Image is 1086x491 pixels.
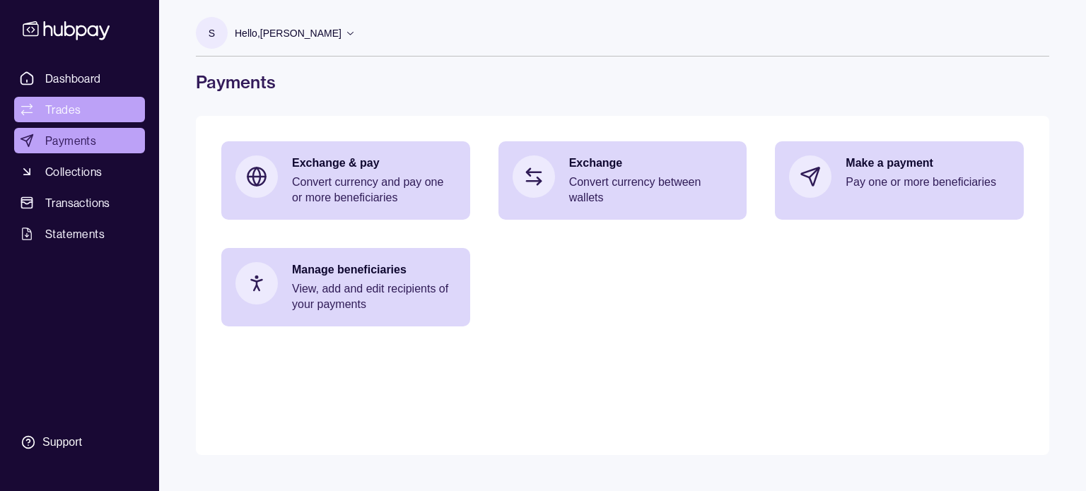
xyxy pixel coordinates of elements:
p: Convert currency between wallets [569,174,733,206]
a: Trades [14,97,145,122]
a: Transactions [14,190,145,215]
p: Pay one or more beneficiaries [846,174,1010,190]
a: Payments [14,128,145,153]
span: Statements [45,225,105,242]
span: Trades [45,101,81,118]
div: Support [42,434,82,450]
span: Collections [45,163,102,180]
a: Make a paymentPay one or more beneficiaries [775,141,1024,212]
a: Statements [14,221,145,247]
p: Convert currency and pay one or more beneficiaries [292,174,456,206]
a: ExchangeConvert currency between wallets [498,141,747,220]
a: Dashboard [14,66,145,91]
p: S [209,25,215,41]
p: Exchange & pay [292,155,456,171]
p: Exchange [569,155,733,171]
a: Exchange & payConvert currency and pay one or more beneficiaries [221,141,470,220]
span: Dashboard [45,70,101,87]
p: View, add and edit recipients of your payments [292,281,456,312]
a: Support [14,427,145,457]
p: Make a payment [846,155,1010,171]
span: Payments [45,132,96,149]
span: Transactions [45,194,110,211]
a: Collections [14,159,145,184]
p: Manage beneficiaries [292,262,456,278]
h1: Payments [196,71,1049,93]
p: Hello, [PERSON_NAME] [235,25,341,41]
a: Manage beneficiariesView, add and edit recipients of your payments [221,248,470,326]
